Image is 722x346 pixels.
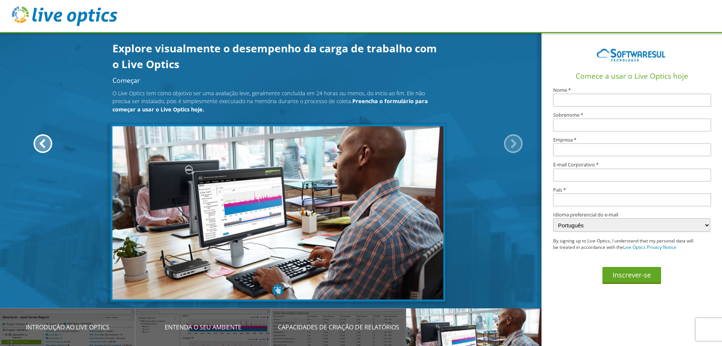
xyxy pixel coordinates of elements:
[553,137,710,142] label: Empresa *
[112,98,428,113] b: Preencha o formulário para começar a usar o Live Optics hoje.
[553,212,710,217] label: Idioma preferencial do e-mail
[12,6,117,26] img: live_optics_svg.svg
[111,125,445,302] img: Começar
[553,187,710,192] label: País *
[135,323,271,332] p: Entenda o seu ambiente
[623,244,676,250] a: Live Optics Privacy Notice
[112,40,443,72] h1: Explore visualmente o desempenho da carga de trabalho com o Live Optics
[553,238,695,251] p: By signing up to Live Optics, I understand that my personal data will be treated in accordance wi...
[594,40,669,70] img: 0ZiU7fl3jNAAAAAElFTkSuQmCC
[553,113,710,117] label: Sobrenome *
[112,77,443,84] h2: Começar
[553,88,710,93] label: Nome *
[271,323,406,332] p: Capacidades de criação de relatórios
[112,89,443,114] p: O Live Optics tem como objetivo ser uma avaliação leve, geralmente concluída em 24 horas ou menos...
[602,267,661,284] button: Inscrever-se
[545,71,719,82] h1: Comece a usar o Live Optics hoje
[553,162,710,167] label: E-mail Corporativo *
